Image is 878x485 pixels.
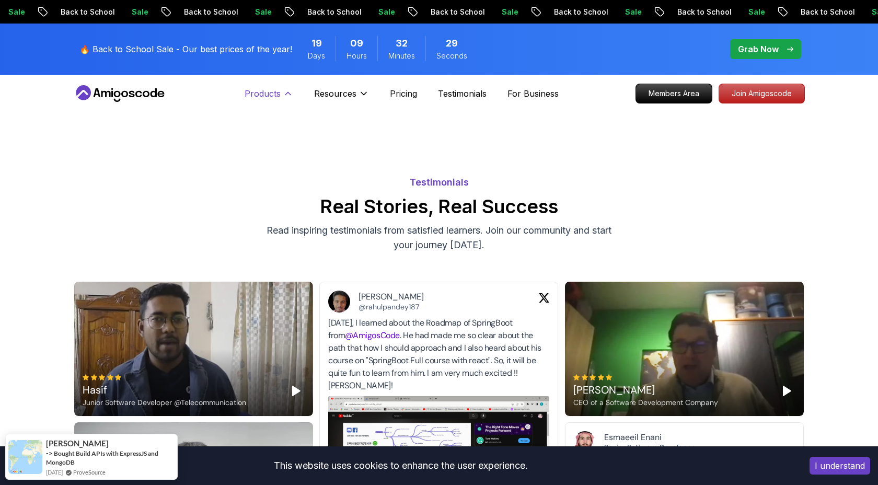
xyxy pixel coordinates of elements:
[420,7,491,17] p: Back to School
[8,454,794,477] div: This website uses cookies to enhance the user experience.
[245,87,281,100] p: Products
[491,7,525,17] p: Sale
[8,440,42,474] img: provesource social proof notification image
[507,87,559,100] a: For Business
[79,43,292,55] p: 🔥 Back to School Sale - Our best prices of the year!
[314,87,356,100] p: Resources
[390,87,417,100] a: Pricing
[46,449,158,466] a: Bought Build APIs with ExpressJS and MongoDB
[719,84,805,103] a: Join Amigoscode
[311,36,322,51] span: 19 Days
[297,7,368,17] p: Back to School
[368,7,401,17] p: Sale
[636,84,712,103] p: Members Area
[738,7,771,17] p: Sale
[350,36,363,51] span: 9 Hours
[73,469,106,476] a: ProveSource
[121,7,155,17] p: Sale
[667,7,738,17] p: Back to School
[446,36,458,51] span: 29 Seconds
[790,7,861,17] p: Back to School
[810,457,870,475] button: Accept cookies
[174,7,245,17] p: Back to School
[308,51,325,61] span: Days
[314,87,369,108] button: Resources
[346,51,367,61] span: Hours
[46,439,109,448] span: [PERSON_NAME]
[436,51,467,61] span: Seconds
[719,84,804,103] p: Join Amigoscode
[245,7,278,17] p: Sale
[636,84,712,103] a: Members Area
[615,7,648,17] p: Sale
[50,7,121,17] p: Back to School
[46,449,53,457] span: ->
[438,87,487,100] a: Testimonials
[544,7,615,17] p: Back to School
[46,468,63,477] span: [DATE]
[738,43,779,55] p: Grab Now
[396,36,408,51] span: 32 Minutes
[388,51,415,61] span: Minutes
[245,87,293,108] button: Products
